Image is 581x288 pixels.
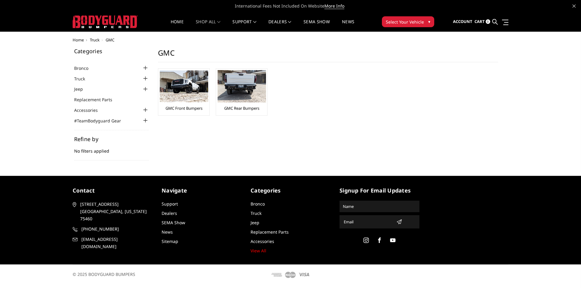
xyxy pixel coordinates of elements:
a: [EMAIL_ADDRESS][DOMAIN_NAME] [73,236,153,250]
span: GMC [106,37,114,43]
input: Name [340,202,419,211]
input: Email [341,217,394,227]
span: Cart [474,19,485,24]
a: Dealers [162,210,177,216]
a: Jeep [74,86,90,92]
span: [STREET_ADDRESS] [GEOGRAPHIC_DATA], [US_STATE] 75460 [80,201,150,222]
a: Home [73,37,84,43]
img: BODYGUARD BUMPERS [73,15,138,28]
a: News [342,20,354,31]
a: Support [162,201,178,207]
a: GMC Rear Bumpers [224,105,259,111]
a: Accessories [251,238,274,244]
a: Truck [251,210,261,216]
span: Select Your Vehicle [386,19,424,25]
a: [PHONE_NUMBER] [73,225,153,233]
button: Select Your Vehicle [382,16,434,27]
a: Accessories [74,107,105,113]
a: Account [453,14,472,30]
h5: Navigate [162,186,241,195]
span: © 2025 BODYGUARD BUMPERS [73,271,135,277]
h5: Categories [74,48,149,54]
a: SEMA Show [162,220,185,225]
a: Truck [90,37,100,43]
a: SEMA Show [304,20,330,31]
a: Support [232,20,256,31]
a: Bronco [251,201,265,207]
span: 0 [486,19,490,24]
a: Bronco [74,65,96,71]
a: shop all [196,20,220,31]
a: Sitemap [162,238,178,244]
span: [EMAIL_ADDRESS][DOMAIN_NAME] [81,236,152,250]
a: #TeamBodyguard Gear [74,118,129,124]
a: Truck [74,76,93,82]
h1: GMC [158,48,498,62]
a: View All [251,248,266,254]
a: Home [171,20,184,31]
a: Replacement Parts [74,96,120,103]
span: Account [453,19,472,24]
a: News [162,229,173,235]
span: [PHONE_NUMBER] [81,225,152,233]
a: Replacement Parts [251,229,289,235]
div: No filters applied [74,136,149,160]
span: ▾ [428,18,430,25]
a: Cart 0 [474,14,490,30]
h5: Refine by [74,136,149,142]
a: More Info [324,3,344,9]
h5: signup for email updates [340,186,419,195]
h5: Categories [251,186,330,195]
h5: contact [73,186,153,195]
a: GMC Front Bumpers [166,105,202,111]
a: Jeep [251,220,259,225]
a: Dealers [268,20,291,31]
